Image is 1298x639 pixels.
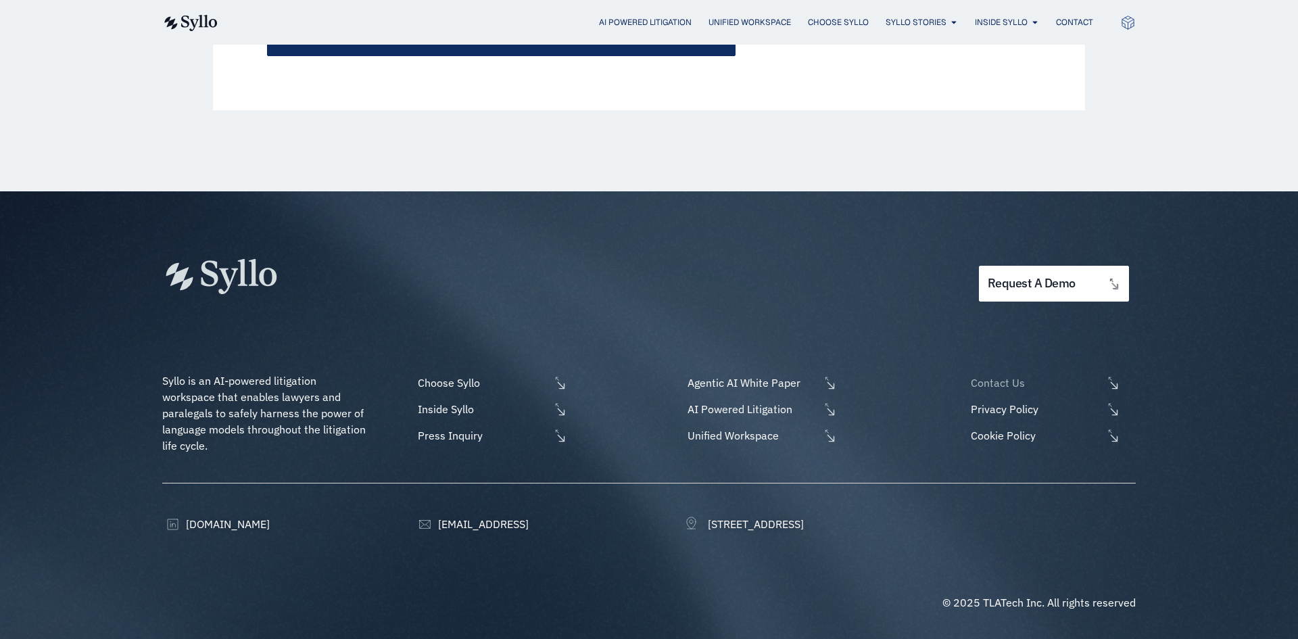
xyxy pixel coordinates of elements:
[975,16,1028,28] a: Inside Syllo
[162,516,270,532] a: [DOMAIN_NAME]
[967,375,1103,391] span: Contact Us
[684,427,819,444] span: Unified Workspace
[684,375,837,391] a: Agentic AI White Paper
[414,427,550,444] span: Press Inquiry
[684,401,837,417] a: AI Powered Litigation
[183,516,270,532] span: [DOMAIN_NAME]
[245,16,1093,29] nav: Menu
[967,427,1136,444] a: Cookie Policy
[967,401,1103,417] span: Privacy Policy
[942,596,1136,609] span: © 2025 TLATech Inc. All rights reserved
[435,516,529,532] span: [EMAIL_ADDRESS]
[162,374,368,452] span: Syllo is an AI-powered litigation workspace that enables lawyers and paralegals to safely harness...
[684,375,819,391] span: Agentic AI White Paper
[414,427,567,444] a: Press Inquiry
[708,16,791,28] a: Unified Workspace
[967,375,1136,391] a: Contact Us
[808,16,869,28] a: Choose Syllo
[684,516,804,532] a: [STREET_ADDRESS]
[414,401,550,417] span: Inside Syllo
[414,516,529,532] a: [EMAIL_ADDRESS]
[414,401,567,417] a: Inside Syllo
[245,16,1093,29] div: Menu Toggle
[967,401,1136,417] a: Privacy Policy
[979,266,1129,302] a: request a demo
[599,16,692,28] a: AI Powered Litigation
[704,516,804,532] span: [STREET_ADDRESS]
[414,375,550,391] span: Choose Syllo
[162,15,218,31] img: syllo
[967,427,1103,444] span: Cookie Policy
[684,401,819,417] span: AI Powered Litigation
[414,375,567,391] a: Choose Syllo
[1056,16,1093,28] a: Contact
[988,277,1076,290] span: request a demo
[684,427,837,444] a: Unified Workspace
[886,16,946,28] a: Syllo Stories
